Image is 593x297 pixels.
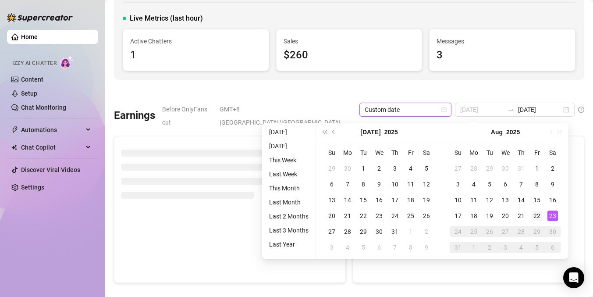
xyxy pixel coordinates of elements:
button: Choose a year [506,123,520,141]
td: 2025-07-12 [419,176,434,192]
div: 22 [532,211,542,221]
div: 5 [358,242,369,253]
td: 2025-07-10 [387,176,403,192]
div: 29 [327,163,337,174]
div: 18 [405,195,416,205]
div: 31 [390,226,400,237]
div: 18 [469,211,479,221]
td: 2025-07-30 [371,224,387,240]
th: Fr [403,145,419,161]
div: 20 [327,211,337,221]
div: 9 [547,179,558,190]
td: 2025-08-03 [450,176,466,192]
li: Last Year [266,239,312,250]
button: Choose a month [491,123,503,141]
div: 11 [405,179,416,190]
td: 2025-09-06 [545,240,561,255]
div: 6 [327,179,337,190]
td: 2025-07-06 [324,176,340,192]
td: 2025-07-27 [324,224,340,240]
div: 12 [421,179,432,190]
td: 2025-07-20 [324,208,340,224]
th: Mo [466,145,482,161]
td: 2025-08-16 [545,192,561,208]
td: 2025-08-05 [482,176,497,192]
td: 2025-08-23 [545,208,561,224]
span: info-circle [578,107,584,113]
button: Previous month (PageUp) [329,123,339,141]
div: 7 [390,242,400,253]
td: 2025-07-27 [450,161,466,176]
input: Start date [460,105,504,115]
td: 2025-07-28 [466,161,482,176]
td: 2025-07-25 [403,208,419,224]
td: 2025-08-24 [450,224,466,240]
span: Izzy AI Chatter [12,59,57,68]
div: 28 [342,226,353,237]
span: Live Metrics (last hour) [130,13,203,24]
div: 10 [390,179,400,190]
span: swap-right [508,106,515,113]
div: 13 [327,195,337,205]
li: [DATE] [266,127,312,137]
span: Messages [437,36,568,46]
div: 2 [484,242,495,253]
td: 2025-08-21 [513,208,529,224]
a: Chat Monitoring [21,104,66,111]
div: 14 [516,195,526,205]
td: 2025-08-01 [403,224,419,240]
td: 2025-08-31 [450,240,466,255]
div: 6 [500,179,511,190]
div: 3 [453,179,463,190]
div: 30 [547,226,558,237]
div: 8 [532,179,542,190]
td: 2025-08-27 [497,224,513,240]
td: 2025-09-02 [482,240,497,255]
a: Home [21,33,38,40]
td: 2025-07-01 [355,161,371,176]
div: 6 [547,242,558,253]
div: 8 [405,242,416,253]
div: 3 [437,47,568,64]
button: Last year (Control + left) [320,123,329,141]
span: calendar [441,107,447,112]
td: 2025-08-30 [545,224,561,240]
td: 2025-08-04 [340,240,355,255]
th: Tu [355,145,371,161]
td: 2025-08-20 [497,208,513,224]
th: Su [324,145,340,161]
img: Chat Copilot [11,144,17,150]
div: 21 [342,211,353,221]
th: Th [513,145,529,161]
td: 2025-07-22 [355,208,371,224]
div: 23 [547,211,558,221]
input: End date [518,105,561,115]
div: 16 [547,195,558,205]
span: Automations [21,123,83,137]
div: 25 [405,211,416,221]
th: Fr [529,145,545,161]
div: 30 [500,163,511,174]
td: 2025-07-19 [419,192,434,208]
div: 3 [327,242,337,253]
a: Discover Viral Videos [21,166,80,173]
div: 3 [390,163,400,174]
td: 2025-08-03 [324,240,340,255]
div: 22 [358,211,369,221]
td: 2025-07-07 [340,176,355,192]
td: 2025-07-17 [387,192,403,208]
td: 2025-08-07 [387,240,403,255]
td: 2025-07-29 [355,224,371,240]
td: 2025-07-29 [482,161,497,176]
td: 2025-08-01 [529,161,545,176]
span: Before OnlyFans cut [162,103,214,129]
div: 6 [374,242,384,253]
li: Last 2 Months [266,211,312,222]
a: Settings [21,184,44,191]
td: 2025-07-24 [387,208,403,224]
th: Mo [340,145,355,161]
td: 2025-09-01 [466,240,482,255]
th: Th [387,145,403,161]
li: This Month [266,183,312,193]
div: 12 [484,195,495,205]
